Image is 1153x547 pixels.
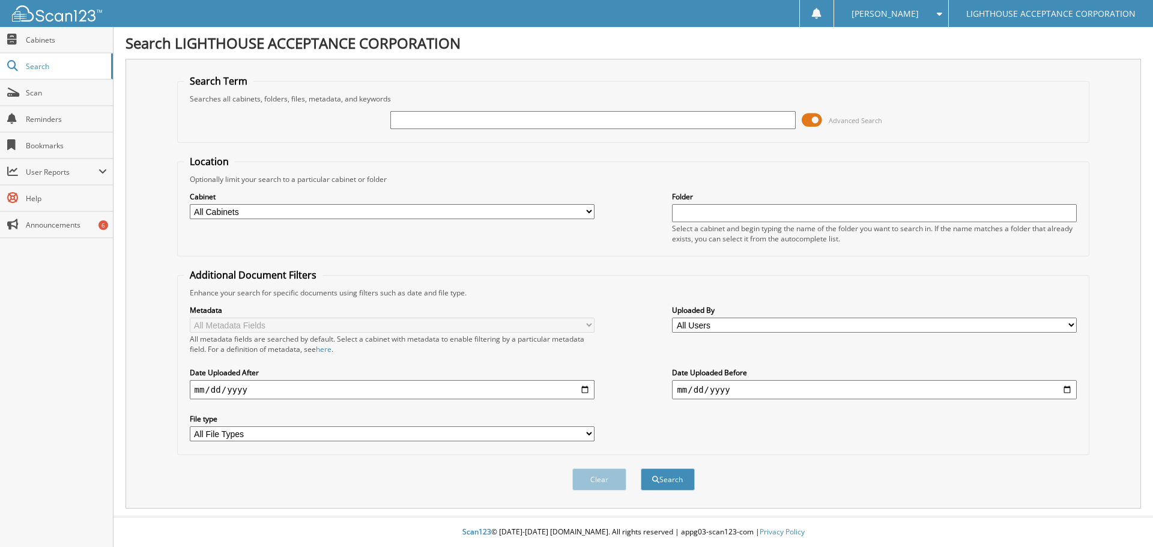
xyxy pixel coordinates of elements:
span: LIGHTHOUSE ACCEPTANCE CORPORATION [966,10,1136,17]
span: Announcements [26,220,107,230]
input: start [190,380,595,399]
div: Enhance your search for specific documents using filters such as date and file type. [184,288,1083,298]
span: Cabinets [26,35,107,45]
span: User Reports [26,167,98,177]
label: Date Uploaded After [190,367,595,378]
span: Scan [26,88,107,98]
label: Cabinet [190,192,595,202]
span: Search [26,61,105,71]
h1: Search LIGHTHOUSE ACCEPTANCE CORPORATION [126,33,1141,53]
label: Folder [672,192,1077,202]
legend: Additional Document Filters [184,268,322,282]
label: Metadata [190,305,595,315]
label: Date Uploaded Before [672,367,1077,378]
label: File type [190,414,595,424]
label: Uploaded By [672,305,1077,315]
div: Searches all cabinets, folders, files, metadata, and keywords [184,94,1083,104]
div: Optionally limit your search to a particular cabinet or folder [184,174,1083,184]
span: Help [26,193,107,204]
div: 6 [98,220,108,230]
div: Select a cabinet and begin typing the name of the folder you want to search in. If the name match... [672,223,1077,244]
a: here [316,344,331,354]
span: [PERSON_NAME] [852,10,919,17]
input: end [672,380,1077,399]
legend: Search Term [184,74,253,88]
span: Reminders [26,114,107,124]
span: Bookmarks [26,141,107,151]
span: Advanced Search [829,116,882,125]
span: Scan123 [462,527,491,537]
div: All metadata fields are searched by default. Select a cabinet with metadata to enable filtering b... [190,334,595,354]
div: © [DATE]-[DATE] [DOMAIN_NAME]. All rights reserved | appg03-scan123-com | [113,518,1153,547]
button: Clear [572,468,626,491]
button: Search [641,468,695,491]
a: Privacy Policy [760,527,805,537]
img: scan123-logo-white.svg [12,5,102,22]
legend: Location [184,155,235,168]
